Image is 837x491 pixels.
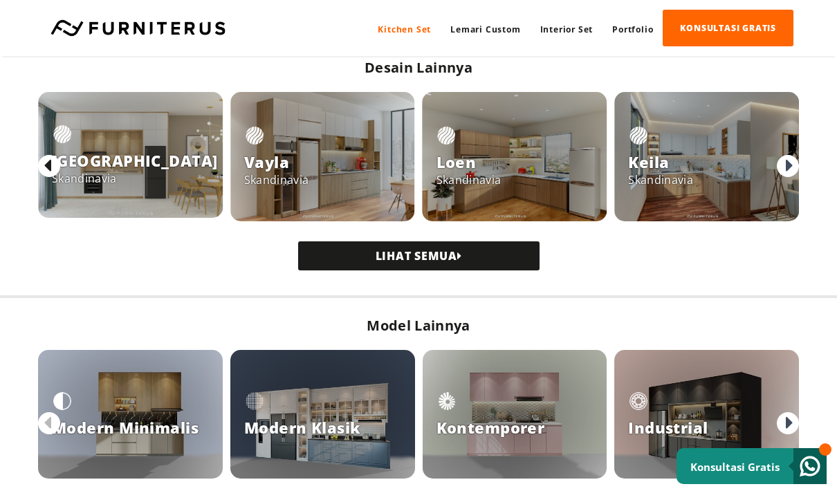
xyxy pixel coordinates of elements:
a: [GEOGRAPHIC_DATA] Skandinavia [38,92,223,218]
a: Kitchen Set [368,11,441,48]
h3: Kontemporer [436,417,545,438]
p: Skandinavia [52,171,217,186]
a: LIHAT SEMUA [298,241,540,270]
a: Industrial [614,350,799,479]
a: Lemari Custom [441,11,530,48]
h3: Modern Klasik [244,417,361,438]
a: Keila Skandinavia [614,92,799,221]
p: Skandinavia [436,172,502,187]
h3: Keila [628,151,693,172]
a: Loen Skandinavia [423,92,607,221]
small: Konsultasi Gratis [690,460,780,474]
h3: Vayla [244,151,309,172]
a: Kontemporer [423,350,607,479]
a: Modern Klasik [230,350,415,479]
a: Vayla Skandinavia [230,92,415,221]
h3: [GEOGRAPHIC_DATA] [52,150,217,171]
a: Portfolio [603,11,663,48]
a: Interior Set [531,11,603,48]
a: Konsultasi Gratis [677,448,827,484]
h3: Loen [436,151,502,172]
h2: Desain Lainnya [365,58,472,77]
h3: Industrial [628,417,708,438]
p: Skandinavia [628,172,693,187]
h2: Model Lainnya [367,316,470,335]
h3: Modern Minimalis [52,417,199,438]
a: Modern Minimalis [38,350,223,479]
p: Skandinavia [244,172,309,187]
a: KONSULTASI GRATIS [663,10,793,46]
